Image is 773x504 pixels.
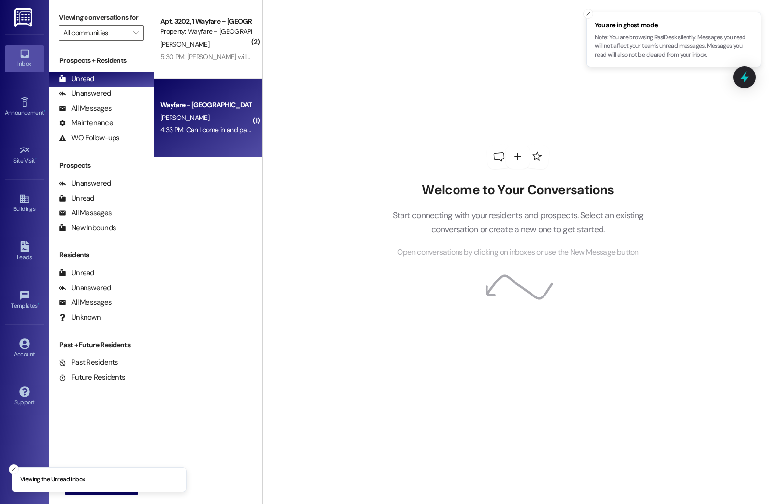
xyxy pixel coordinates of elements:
[59,10,144,25] label: Viewing conversations for
[59,357,118,368] div: Past Residents
[59,223,116,233] div: New Inbounds
[59,103,112,114] div: All Messages
[44,108,45,115] span: •
[49,340,154,350] div: Past + Future Residents
[59,74,94,84] div: Unread
[49,250,154,260] div: Residents
[133,29,139,37] i: 
[59,178,111,189] div: Unanswered
[377,208,658,237] p: Start connecting with your residents and prospects. Select an existing conversation or create a n...
[59,372,125,383] div: Future Residents
[59,312,101,323] div: Unknown
[377,182,658,198] h2: Welcome to Your Conversations
[160,100,251,110] div: Wayfare - [GEOGRAPHIC_DATA]
[5,384,44,410] a: Support
[595,20,753,30] span: You are in ghost mode
[5,287,44,314] a: Templates •
[160,125,258,134] div: 4:33 PM: Can I come in and pay it?
[59,208,112,218] div: All Messages
[9,464,19,474] button: Close toast
[5,142,44,169] a: Site Visit •
[160,27,251,37] div: Property: Wayfare - [GEOGRAPHIC_DATA]
[595,33,753,59] p: Note: You are browsing ResiDesk silently. Messages you read will not affect your team's unread me...
[59,133,119,143] div: WO Follow-ups
[14,8,34,27] img: ResiDesk Logo
[63,25,128,41] input: All communities
[59,89,111,99] div: Unanswered
[59,118,113,128] div: Maintenance
[59,297,112,308] div: All Messages
[160,113,209,122] span: [PERSON_NAME]
[5,335,44,362] a: Account
[59,268,94,278] div: Unread
[5,238,44,265] a: Leads
[20,475,85,484] p: Viewing the Unread inbox
[38,301,39,308] span: •
[49,56,154,66] div: Prospects + Residents
[59,193,94,204] div: Unread
[160,40,209,49] span: [PERSON_NAME]
[5,190,44,217] a: Buildings
[59,283,111,293] div: Unanswered
[160,16,251,27] div: Apt. 3202, 1 Wayfare – [GEOGRAPHIC_DATA]
[160,52,312,61] div: 5:30 PM: [PERSON_NAME] will be in the office [DATE]!
[397,246,638,259] span: Open conversations by clicking on inboxes or use the New Message button
[35,156,37,163] span: •
[5,45,44,72] a: Inbox
[583,9,593,19] button: Close toast
[49,160,154,171] div: Prospects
